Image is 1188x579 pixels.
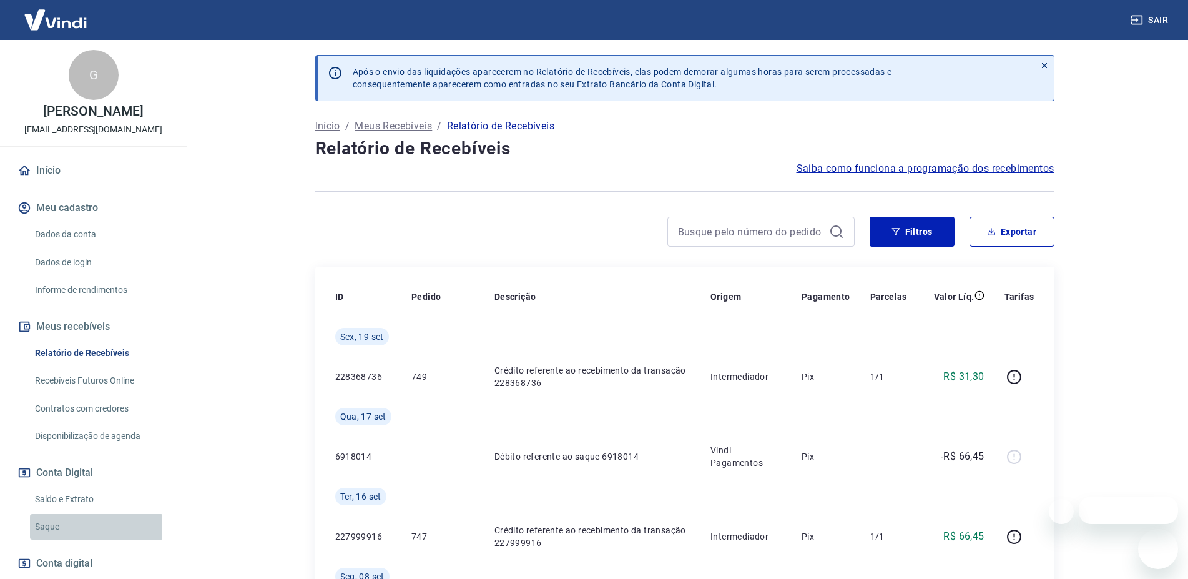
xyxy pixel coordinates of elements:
a: Saque [30,514,172,540]
a: Informe de rendimentos [30,277,172,303]
a: Início [315,119,340,134]
p: Pedido [411,290,441,303]
a: Saiba como funciona a programação dos recebimentos [797,161,1054,176]
a: Início [15,157,172,184]
p: 749 [411,370,474,383]
a: Saldo e Extrato [30,487,172,512]
input: Busque pelo número do pedido [678,222,824,241]
p: Crédito referente ao recebimento da transação 228368736 [494,364,690,389]
a: Meus Recebíveis [355,119,432,134]
p: 228368736 [335,370,391,383]
a: Relatório de Recebíveis [30,340,172,366]
p: / [345,119,350,134]
a: Conta digital [15,550,172,577]
p: 6918014 [335,450,391,463]
a: Contratos com credores [30,396,172,422]
p: Pagamento [802,290,850,303]
p: [PERSON_NAME] [43,105,143,118]
button: Sair [1128,9,1173,32]
p: Pix [802,450,850,463]
img: Vindi [15,1,96,39]
a: Dados da conta [30,222,172,247]
iframe: Fechar mensagem [1049,499,1074,524]
iframe: Botão para abrir a janela de mensagens [1138,529,1178,569]
p: Origem [710,290,741,303]
p: / [437,119,441,134]
p: Crédito referente ao recebimento da transação 227999916 [494,524,690,549]
a: Dados de login [30,250,172,275]
p: Intermediador [710,530,782,543]
span: Ter, 16 set [340,490,381,503]
p: Pix [802,530,850,543]
p: Tarifas [1004,290,1034,303]
p: Descrição [494,290,536,303]
p: Vindi Pagamentos [710,444,782,469]
p: R$ 31,30 [943,369,984,384]
p: -R$ 66,45 [941,449,984,464]
p: - [870,450,907,463]
button: Meu cadastro [15,194,172,222]
div: G [69,50,119,100]
p: 227999916 [335,530,391,543]
p: Relatório de Recebíveis [447,119,554,134]
iframe: Mensagem da empresa [1079,497,1178,524]
p: Parcelas [870,290,907,303]
h4: Relatório de Recebíveis [315,136,1054,161]
p: Pix [802,370,850,383]
span: Sex, 19 set [340,330,384,343]
a: Recebíveis Futuros Online [30,368,172,393]
p: Intermediador [710,370,782,383]
button: Conta Digital [15,459,172,487]
p: 1/1 [870,370,907,383]
p: Débito referente ao saque 6918014 [494,450,690,463]
button: Exportar [970,217,1054,247]
p: Após o envio das liquidações aparecerem no Relatório de Recebíveis, elas podem demorar algumas ho... [353,66,892,91]
button: Filtros [870,217,955,247]
span: Conta digital [36,555,92,572]
button: Meus recebíveis [15,313,172,340]
p: R$ 66,45 [943,529,984,544]
p: [EMAIL_ADDRESS][DOMAIN_NAME] [24,123,162,136]
p: Valor Líq. [934,290,974,303]
a: Disponibilização de agenda [30,423,172,449]
p: 1/1 [870,530,907,543]
p: 747 [411,530,474,543]
span: Qua, 17 set [340,410,386,423]
p: ID [335,290,344,303]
